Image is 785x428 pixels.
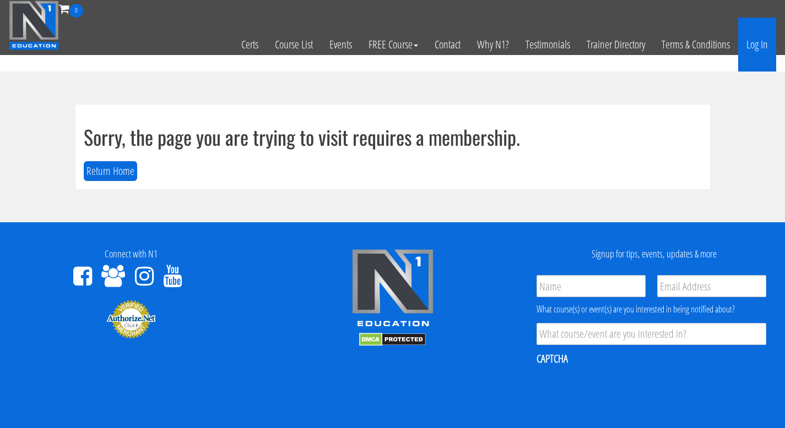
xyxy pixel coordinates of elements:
[267,18,321,72] a: Course List
[360,18,426,72] a: FREE Course
[84,161,137,182] button: Return Home
[106,299,156,339] img: Authorize.Net Merchant - Click to Verify
[657,275,766,297] input: Email Address
[517,18,578,72] a: Testimonials
[469,18,517,72] a: Why N1?
[653,18,738,72] a: Terms & Conditions
[426,18,469,72] a: Contact
[8,249,253,260] h4: Connect with N1
[537,275,646,297] input: Name
[578,18,653,72] a: Trainer Directory
[537,303,766,316] div: What course(s) or event(s) are you interested in being notified about?
[233,18,267,72] a: Certs
[738,18,776,72] a: Log In
[537,352,568,366] label: CAPTCHA
[9,1,59,50] img: n1-education
[537,373,704,416] iframe: reCAPTCHA
[84,126,702,148] h1: Sorry, the page you are trying to visit requires a membership.
[537,323,766,345] input: What course/event are you interested in?
[359,333,426,346] img: DMCA.com Protection Status
[59,1,83,16] a: 0
[69,4,83,18] span: 0
[321,18,360,72] a: Events
[351,249,434,330] img: n1-edu-logo
[532,249,777,260] h4: Signup for tips, events, updates & more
